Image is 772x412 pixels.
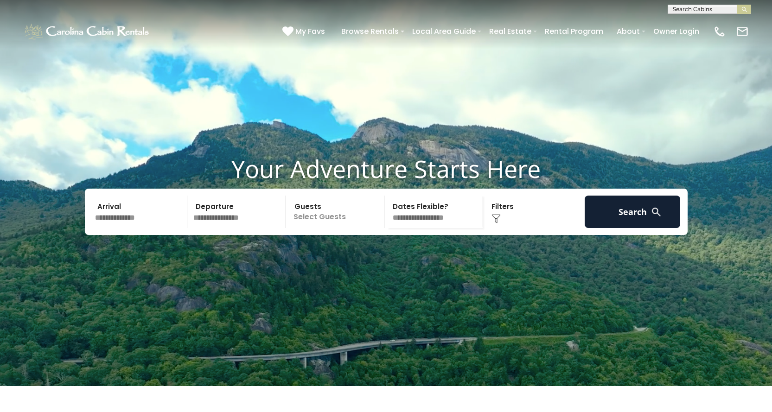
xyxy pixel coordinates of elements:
a: Rental Program [540,23,608,39]
a: Owner Login [649,23,704,39]
a: My Favs [282,25,327,38]
img: search-regular-white.png [651,206,662,218]
img: filter--v1.png [491,214,501,223]
span: My Favs [295,25,325,37]
p: Select Guests [289,196,384,228]
a: About [612,23,644,39]
img: White-1-1-2.png [23,22,152,41]
a: Browse Rentals [337,23,403,39]
img: mail-regular-white.png [736,25,749,38]
a: Local Area Guide [408,23,480,39]
img: phone-regular-white.png [713,25,726,38]
a: Real Estate [485,23,536,39]
h1: Your Adventure Starts Here [7,154,765,183]
button: Search [585,196,681,228]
